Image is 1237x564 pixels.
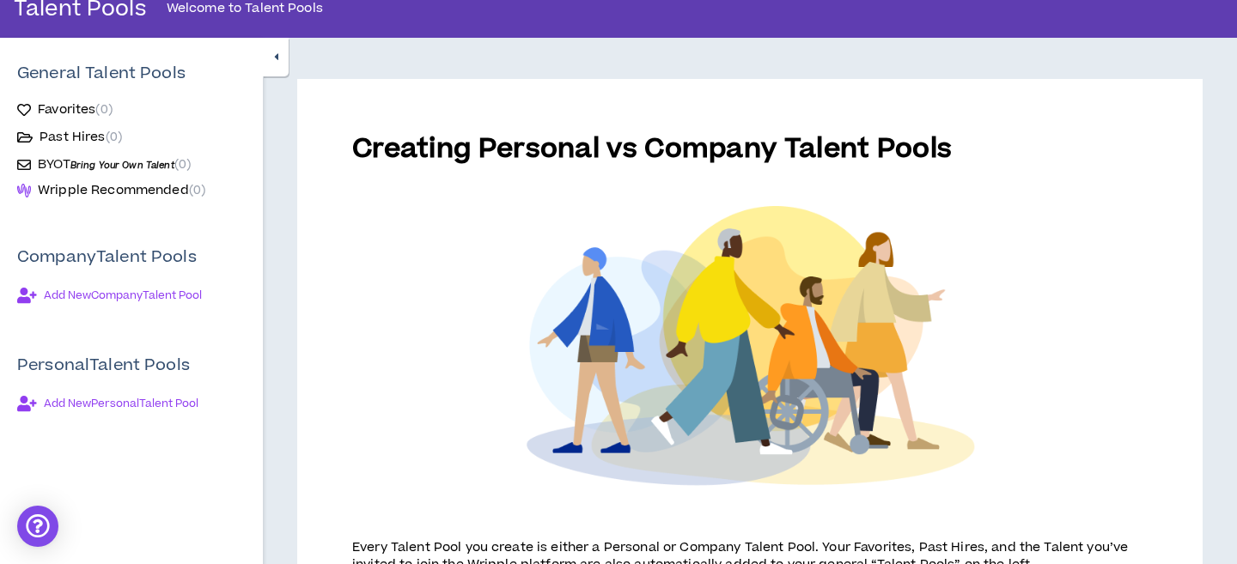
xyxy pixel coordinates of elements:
p: Personal Talent Pools [17,354,246,378]
span: ( 0 ) [106,128,122,146]
span: Favorites [38,101,113,118]
span: Add New Company Talent Pool [44,288,202,302]
button: Add NewPersonalTalent Pool [17,391,198,415]
span: Bring Your Own Talent [70,159,174,172]
span: ( 0 ) [174,155,191,173]
a: Past Hires(0) [17,127,122,148]
p: General Talent Pools [17,62,186,86]
span: ( 0 ) [95,100,112,118]
a: BYOTBring Your Own Talent(0) [17,155,191,175]
span: BYOT [38,155,174,173]
p: Company Talent Pools [17,246,246,270]
a: Favorites(0) [17,100,113,120]
span: ( 0 ) [189,181,205,199]
h1: Creating Personal vs Company Talent Pools [352,134,1148,165]
div: Open Intercom Messenger [17,506,58,547]
button: Add NewCompanyTalent Pool [17,283,202,307]
a: Wripple Recommended(0) [17,182,205,199]
span: Add New Personal Talent Pool [44,397,198,410]
span: Wripple Recommended [38,182,205,199]
span: Past Hires [40,129,122,146]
